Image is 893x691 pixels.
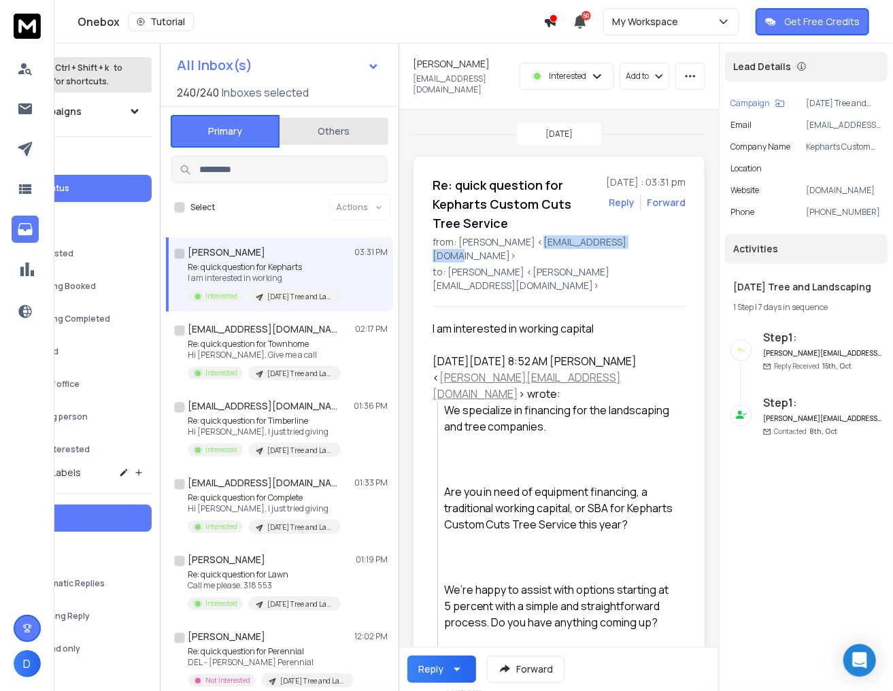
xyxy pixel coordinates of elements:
[29,281,96,292] p: Meeting Booked
[413,57,490,71] h1: [PERSON_NAME]
[433,265,686,292] p: to: [PERSON_NAME] <[PERSON_NAME][EMAIL_ADDRESS][DOMAIN_NAME]>
[784,15,860,29] p: Get Free Credits
[407,656,476,683] button: Reply
[280,676,346,686] p: [DATE] Tree and Landscaping
[188,262,341,273] p: Re: quick question for Kepharts
[733,302,879,313] div: |
[14,650,41,677] button: D
[205,675,250,686] p: Not Interested
[205,445,237,455] p: Interested
[413,73,511,95] p: [EMAIL_ADDRESS][DOMAIN_NAME]
[205,522,237,532] p: Interested
[188,553,265,567] h1: [PERSON_NAME]
[188,476,337,490] h1: [EMAIL_ADDRESS][DOMAIN_NAME]
[733,280,879,294] h1: [DATE] Tree and Landscaping
[355,324,388,335] p: 02:17 PM
[267,292,333,302] p: [DATE] Tree and Landscaping
[730,98,770,109] p: Campaign
[205,291,237,301] p: Interested
[758,301,828,313] span: 7 days in sequence
[806,98,882,109] p: [DATE] Tree and Landscaping
[5,175,152,202] button: All Status
[5,273,152,300] button: Meeting Booked
[267,599,333,609] p: [DATE] Tree and Landscaping
[822,361,852,371] span: 15th, Oct
[27,61,122,88] p: Press to check for shortcuts.
[29,314,110,324] p: Meeting Completed
[730,185,759,196] p: website
[31,578,105,589] p: Automatic Replies
[774,361,852,371] p: Reply Received
[177,84,219,101] span: 240 / 240
[205,599,237,609] p: Interested
[354,631,388,642] p: 12:02 PM
[730,98,785,109] button: Campaign
[166,52,390,79] button: All Inbox(s)
[356,554,388,565] p: 01:19 PM
[280,116,388,146] button: Others
[5,537,152,564] button: All
[725,234,888,264] div: Activities
[5,305,152,333] button: Meeting Completed
[78,12,543,31] div: Onebox
[418,662,443,676] div: Reply
[756,8,869,35] button: Get Free Credits
[806,120,882,131] p: [EMAIL_ADDRESS][DOMAIN_NAME]
[433,235,686,263] p: from: [PERSON_NAME] <[EMAIL_ADDRESS][DOMAIN_NAME]>
[29,411,88,422] p: Wrong person
[29,379,80,390] p: Out of office
[487,656,565,683] button: Forward
[222,84,309,101] h3: Inboxes selected
[545,129,573,139] p: [DATE]
[188,492,341,503] p: Re: quick question for Complete
[5,240,152,267] button: Interested
[188,657,351,668] p: DEL -- [PERSON_NAME] Perennial
[5,371,152,398] button: Out of office
[582,11,591,20] span: 50
[626,71,649,82] p: Add to
[763,414,882,424] h6: [PERSON_NAME][EMAIL_ADDRESS][DOMAIN_NAME]
[188,503,341,514] p: Hi [PERSON_NAME], I just tried giving
[190,202,215,213] label: Select
[354,401,388,411] p: 01:36 PM
[5,436,152,463] button: Not Interested
[354,247,388,258] p: 03:31 PM
[188,426,341,437] p: Hi [PERSON_NAME], I just tried giving
[188,569,341,580] p: Re: quick question for Lawn
[267,522,333,533] p: [DATE] Tree and Landscaping
[806,141,882,152] p: Kepharts Custom Cuts Tree Service
[5,635,152,662] button: Unread only
[188,646,351,657] p: Re: quick question for Perennial
[730,141,790,152] p: Company Name
[730,120,752,131] p: Email
[267,445,333,456] p: [DATE] Tree and Landscaping
[171,115,280,148] button: Primary
[188,399,337,413] h1: [EMAIL_ADDRESS][DOMAIN_NAME]
[5,148,152,167] h3: Filters
[177,58,252,72] h1: All Inbox(s)
[354,477,388,488] p: 01:33 PM
[774,426,837,437] p: Contacted
[5,207,152,235] button: Lead
[609,196,635,209] button: Reply
[733,60,791,73] p: Lead Details
[763,329,882,345] h6: Step 1 :
[188,416,341,426] p: Re: quick question for Timberline
[188,322,337,336] h1: [EMAIL_ADDRESS][DOMAIN_NAME]
[647,196,686,209] div: Forward
[5,338,152,365] button: Closed
[763,348,882,358] h6: [PERSON_NAME][EMAIL_ADDRESS][DOMAIN_NAME]
[5,403,152,431] button: Wrong person
[806,207,882,218] p: [PHONE_NUMBER]
[188,246,265,259] h1: [PERSON_NAME]
[809,426,837,436] span: 8th, Oct
[5,98,152,125] button: All Campaigns
[806,185,882,196] p: [DOMAIN_NAME]
[31,643,80,654] p: Unread only
[763,394,882,411] h6: Step 1 :
[433,353,675,402] div: [DATE][DATE] 8:52 AM [PERSON_NAME] < > wrote:
[606,175,686,189] p: [DATE] : 03:31 pm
